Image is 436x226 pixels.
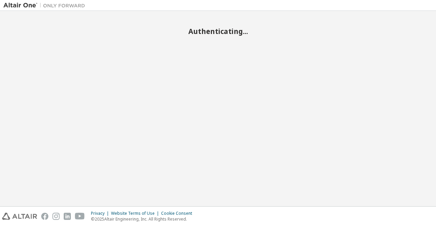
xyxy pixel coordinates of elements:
img: altair_logo.svg [2,213,37,220]
img: Altair One [3,2,89,9]
img: instagram.svg [52,213,60,220]
img: youtube.svg [75,213,85,220]
div: Website Terms of Use [111,211,161,216]
img: facebook.svg [41,213,48,220]
div: Cookie Consent [161,211,196,216]
p: © 2025 Altair Engineering, Inc. All Rights Reserved. [91,216,196,222]
h2: Authenticating... [3,27,433,36]
img: linkedin.svg [64,213,71,220]
div: Privacy [91,211,111,216]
